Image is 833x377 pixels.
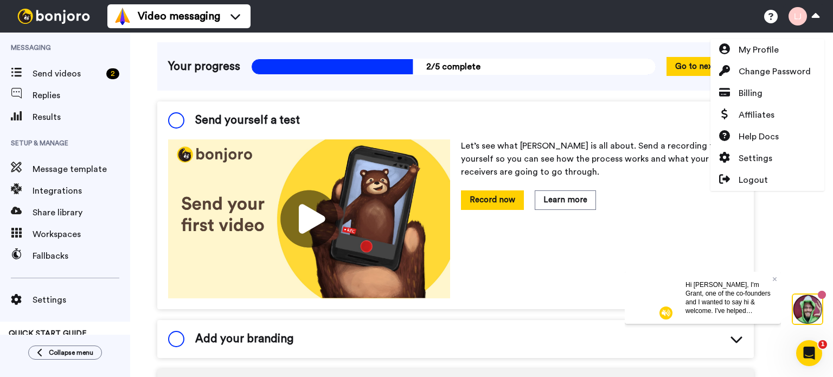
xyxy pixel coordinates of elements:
[251,59,656,75] span: 2/5 complete
[710,148,824,169] a: Settings
[33,67,102,80] span: Send videos
[106,68,119,79] div: 2
[1,2,30,31] img: 3183ab3e-59ed-45f6-af1c-10226f767056-1659068401.jpg
[710,61,824,82] a: Change Password
[739,65,811,78] span: Change Password
[138,9,220,24] span: Video messaging
[739,152,772,165] span: Settings
[35,35,48,48] img: mute-white.svg
[739,108,774,122] span: Affiliates
[739,87,762,100] span: Billing
[461,190,524,209] button: Record now
[33,163,130,176] span: Message template
[28,346,102,360] button: Collapse menu
[710,82,824,104] a: Billing
[33,184,130,197] span: Integrations
[49,348,93,357] span: Collapse menu
[667,57,743,76] button: Go to next step
[33,111,130,124] span: Results
[739,130,779,143] span: Help Docs
[710,169,824,191] a: Logout
[33,89,130,102] span: Replies
[195,331,293,347] span: Add your branding
[710,126,824,148] a: Help Docs
[739,43,779,56] span: My Profile
[535,190,596,209] button: Learn more
[796,340,822,366] iframe: Intercom live chat
[33,206,130,219] span: Share library
[13,9,94,24] img: bj-logo-header-white.svg
[195,112,300,129] span: Send yourself a test
[33,228,130,241] span: Workspaces
[33,250,130,263] span: Fallbacks
[710,104,824,126] a: Affiliates
[461,139,743,178] p: Let’s see what [PERSON_NAME] is all about. Send a recording to yourself so you can see how the pr...
[168,59,240,75] span: Your progress
[168,139,450,298] img: 178eb3909c0dc23ce44563bdb6dc2c11.jpg
[114,8,131,25] img: vm-color.svg
[739,174,768,187] span: Logout
[33,293,130,306] span: Settings
[61,9,146,104] span: Hi [PERSON_NAME], I'm Grant, one of the co-founders and I wanted to say hi & welcome. I've helped...
[9,330,87,337] span: QUICK START GUIDE
[710,39,824,61] a: My Profile
[818,340,827,349] span: 1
